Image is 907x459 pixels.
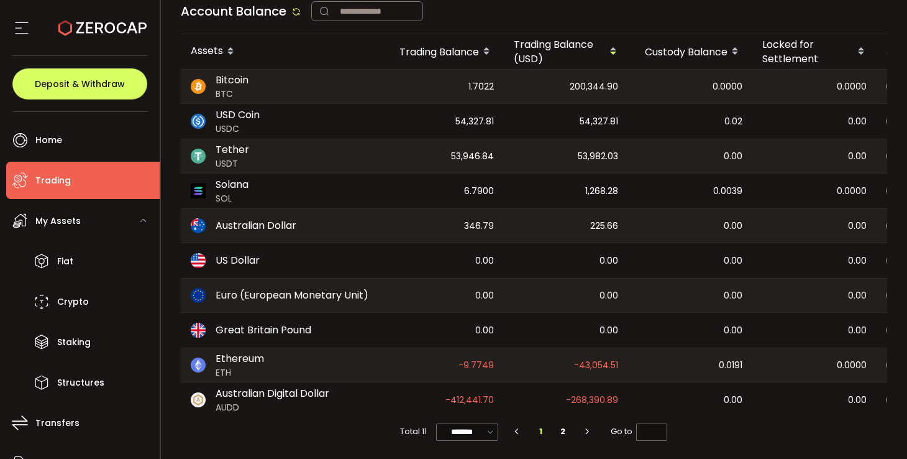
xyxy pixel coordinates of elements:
span: 53,982.03 [578,149,618,164]
span: Tether [216,142,249,157]
span: Fiat [57,253,73,271]
span: USDT [216,157,249,170]
span: USD Coin [216,108,260,123]
span: Total 11 [400,423,427,440]
span: 0.0039 [713,184,742,198]
div: Locked for Settlement [752,37,877,66]
li: 2 [552,423,574,440]
img: eth_portfolio.svg [191,358,206,373]
span: 0.00 [724,149,742,164]
span: Ethereum [216,351,264,366]
span: Transfers [35,414,80,432]
span: 0.0000 [713,80,742,94]
span: 200,344.90 [570,80,618,94]
div: Trading Balance (USD) [504,37,628,66]
span: 1.7022 [468,80,494,94]
span: Trading [35,172,71,190]
span: 0.00 [599,323,618,338]
span: Account Balance [181,2,286,20]
span: 0.00 [848,323,867,338]
span: 225.66 [590,219,618,233]
span: Australian Digital Dollar [216,386,329,401]
span: 0.00 [724,219,742,233]
span: My Assets [35,212,81,230]
span: -412,441.70 [445,393,494,407]
span: -43,054.51 [574,358,618,373]
img: aud_portfolio.svg [191,218,206,233]
span: 346.79 [464,219,494,233]
div: Custody Balance [628,41,752,62]
span: Structures [57,374,104,392]
span: 0.00 [475,323,494,338]
span: 54,327.81 [455,114,494,129]
img: usd_portfolio.svg [191,253,206,268]
span: 0.00 [724,289,742,303]
img: sol_portfolio.png [191,183,206,198]
span: 54,327.81 [580,114,618,129]
span: 0.00 [724,393,742,407]
span: -268,390.89 [566,393,618,407]
span: 0.00 [599,254,618,268]
span: Great Britain Pound [216,323,311,338]
img: btc_portfolio.svg [191,79,206,94]
img: usdc_portfolio.svg [191,114,206,129]
li: 1 [530,423,552,440]
span: USDC [216,123,260,136]
span: 0.0000 [837,80,867,94]
span: 6.7900 [464,184,494,198]
span: Australian Dollar [216,218,296,233]
span: -9.7749 [458,358,494,373]
span: 0.00 [475,254,494,268]
span: Staking [57,333,91,351]
span: Home [35,131,62,149]
span: Bitcoin [216,73,248,88]
span: US Dollar [216,253,260,268]
span: 0.02 [724,114,742,129]
span: AUDD [216,401,329,414]
span: Crypto [57,293,89,311]
span: 0.0000 [837,358,867,373]
span: BTC [216,88,248,101]
img: gbp_portfolio.svg [191,323,206,338]
iframe: Chat Widget [845,399,907,459]
span: Deposit & Withdraw [35,80,125,88]
span: Go to [611,423,667,440]
span: 0.00 [848,219,867,233]
span: 0.00 [599,289,618,303]
img: zuPXiwguUFiBOIQyqLOiXsnnNitlx7q4LCwEbLHADjIpTka+Lip0HH8D0VTrd02z+wEAAAAASUVORK5CYII= [191,392,206,407]
img: usdt_portfolio.svg [191,149,206,164]
span: 0.00 [848,254,867,268]
span: Euro (European Monetary Unit) [216,288,368,303]
span: ETH [216,366,264,379]
div: Trading Balance [380,41,504,62]
span: SOL [216,192,248,205]
span: 0.00 [848,289,867,303]
span: 0.00 [724,323,742,338]
span: Solana [216,177,248,192]
span: 1,268.28 [585,184,618,198]
span: 53,946.84 [451,149,494,164]
span: 0.0191 [719,358,742,373]
img: eur_portfolio.svg [191,288,206,303]
span: 0.00 [848,149,867,164]
div: Assets [181,41,380,62]
span: 0.0000 [837,184,867,198]
span: 0.00 [848,114,867,129]
span: 0.00 [475,289,494,303]
button: Deposit & Withdraw [12,68,147,100]
span: 0.00 [724,254,742,268]
span: 0.00 [848,393,867,407]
